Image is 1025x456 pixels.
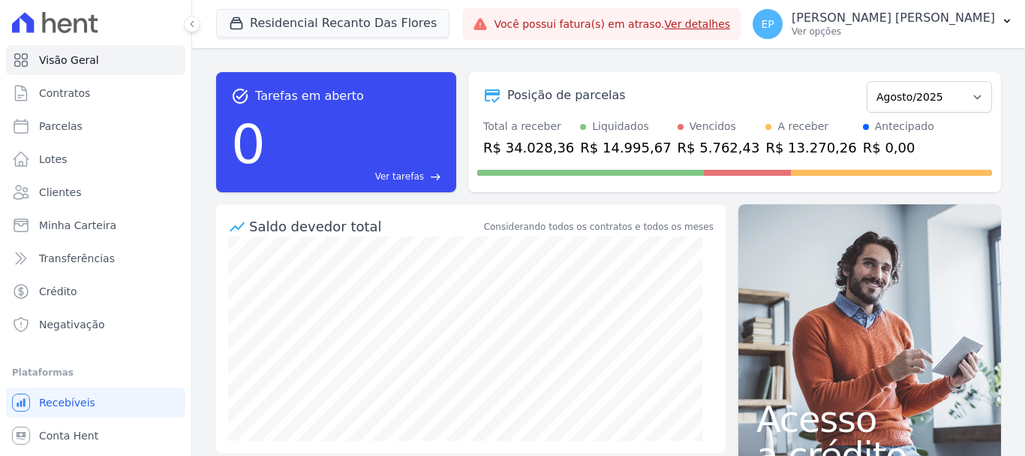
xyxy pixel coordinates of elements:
[375,170,424,183] span: Ver tarefas
[6,111,185,141] a: Parcelas
[6,310,185,340] a: Negativação
[761,19,774,29] span: EP
[6,144,185,174] a: Lotes
[494,17,730,32] span: Você possui fatura(s) em atraso.
[39,395,95,410] span: Recebíveis
[6,210,185,240] a: Minha Carteira
[6,243,185,273] a: Transferências
[741,3,1025,45] button: EP [PERSON_NAME] [PERSON_NAME] Ver opções
[430,171,441,183] span: east
[756,401,983,437] span: Acesso
[690,119,736,134] div: Vencidos
[6,276,185,307] a: Crédito
[231,105,266,183] div: 0
[678,137,760,158] div: R$ 5.762,43
[6,421,185,451] a: Conta Hent
[484,220,714,234] div: Considerando todos os contratos e todos os meses
[507,86,626,104] div: Posição de parcelas
[6,78,185,108] a: Contratos
[792,11,995,26] p: [PERSON_NAME] [PERSON_NAME]
[792,26,995,38] p: Ver opções
[39,86,90,101] span: Contratos
[483,119,574,134] div: Total a receber
[12,364,179,382] div: Plataformas
[39,218,116,233] span: Minha Carteira
[39,317,105,332] span: Negativação
[6,45,185,75] a: Visão Geral
[483,137,574,158] div: R$ 34.028,36
[39,251,115,266] span: Transferências
[580,137,671,158] div: R$ 14.995,67
[6,388,185,418] a: Recebíveis
[216,9,449,38] button: Residencial Recanto Das Flores
[39,119,83,134] span: Parcelas
[39,284,77,299] span: Crédito
[665,18,731,30] a: Ver detalhes
[249,216,481,237] div: Saldo devedor total
[875,119,934,134] div: Antecipado
[39,152,68,167] span: Lotes
[231,87,249,105] span: task_alt
[39,428,98,443] span: Conta Hent
[272,170,441,183] a: Ver tarefas east
[777,119,828,134] div: A receber
[255,87,364,105] span: Tarefas em aberto
[765,137,856,158] div: R$ 13.270,26
[39,185,81,200] span: Clientes
[592,119,649,134] div: Liquidados
[39,53,99,68] span: Visão Geral
[6,177,185,207] a: Clientes
[863,137,934,158] div: R$ 0,00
